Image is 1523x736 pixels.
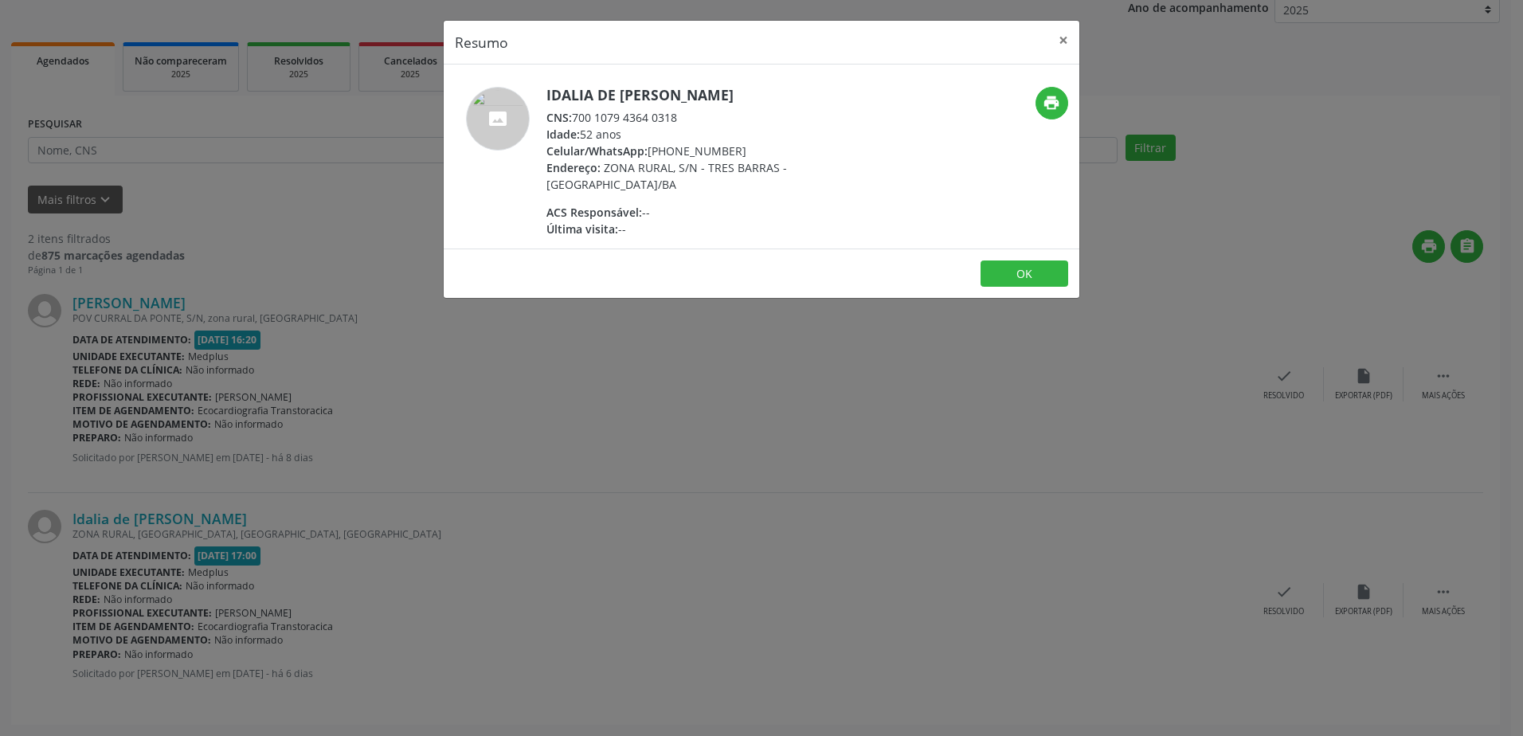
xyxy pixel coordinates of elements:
[466,87,530,151] img: accompaniment
[546,160,787,192] span: ZONA RURAL, S/N - TRES BARRAS - [GEOGRAPHIC_DATA]/BA
[455,32,508,53] h5: Resumo
[1043,94,1060,112] i: print
[546,109,856,126] div: 700 1079 4364 0318
[546,143,648,159] span: Celular/WhatsApp:
[546,205,642,220] span: ACS Responsável:
[546,160,601,175] span: Endereço:
[1036,87,1068,119] button: print
[546,221,856,237] div: --
[1047,21,1079,60] button: Close
[546,221,618,237] span: Última visita:
[546,126,856,143] div: 52 anos
[546,110,572,125] span: CNS:
[546,127,580,142] span: Idade:
[981,260,1068,288] button: OK
[546,87,856,104] h5: Idalia de [PERSON_NAME]
[546,204,856,221] div: --
[546,143,856,159] div: [PHONE_NUMBER]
